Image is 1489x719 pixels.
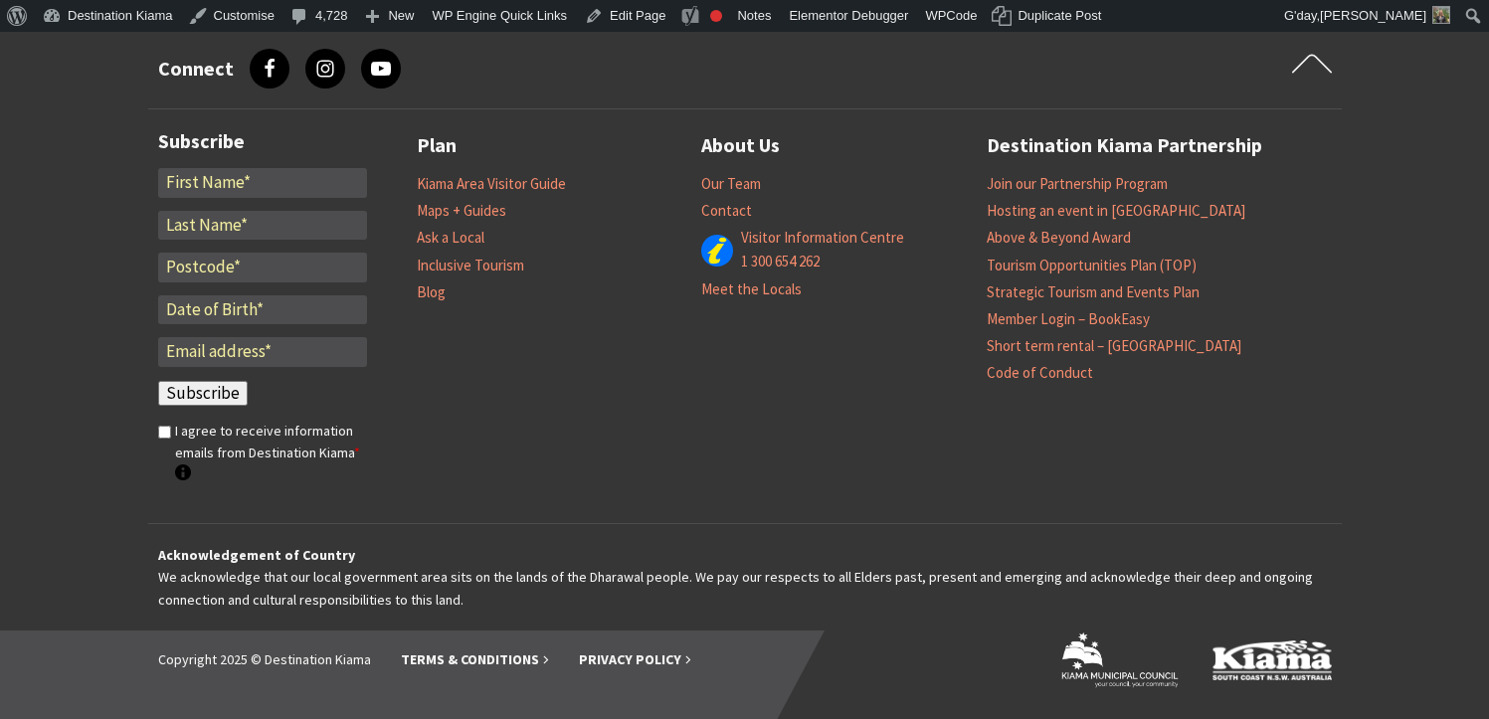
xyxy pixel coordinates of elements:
li: Copyright 2025 © Destination Kiama [158,648,371,670]
a: Hosting an event in [GEOGRAPHIC_DATA] [987,201,1245,221]
label: I agree to receive information emails from Destination Kiama [175,420,367,486]
input: Date of Birth* [158,295,367,325]
img: Theresa-Mullan-1-30x30.png [1432,6,1450,24]
a: Member Login – BookEasy [987,309,1150,329]
a: Plan [417,129,457,162]
p: We acknowledge that our local government area sits on the lands of the Dharawal people. We pay ou... [158,544,1332,611]
a: Tourism Opportunities Plan (TOP) [987,256,1197,275]
input: Last Name* [158,211,367,241]
input: Postcode* [158,253,367,282]
input: Subscribe [158,381,248,407]
a: About Us [701,129,780,162]
a: Maps + Guides [417,201,506,221]
a: Strategic Tourism and Events Plan [987,282,1200,302]
a: Destination Kiama Partnership [987,129,1262,162]
input: First Name* [158,168,367,198]
a: Above & Beyond Award [987,228,1131,248]
a: Visitor Information Centre [741,228,904,248]
h3: Subscribe [158,129,367,153]
a: Meet the Locals [701,279,802,299]
h3: Connect [158,57,234,81]
a: Terms & Conditions [401,650,549,669]
span: [PERSON_NAME] [1320,8,1426,23]
a: Blog [417,282,446,302]
input: Email address* [158,337,367,367]
a: Ask a Local [417,228,484,248]
a: Join our Partnership Program [987,174,1168,194]
a: Privacy Policy [579,650,691,669]
a: Contact [701,201,752,221]
a: 1 300 654 262 [741,252,820,271]
div: Focus keyphrase not set [710,10,722,22]
a: Short term rental – [GEOGRAPHIC_DATA] Code of Conduct [987,336,1241,383]
a: Kiama Area Visitor Guide [417,174,566,194]
a: Inclusive Tourism [417,256,524,275]
strong: Acknowledgement of Country [158,546,355,564]
img: Kiama Logo [1212,639,1332,680]
a: Our Team [701,174,761,194]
